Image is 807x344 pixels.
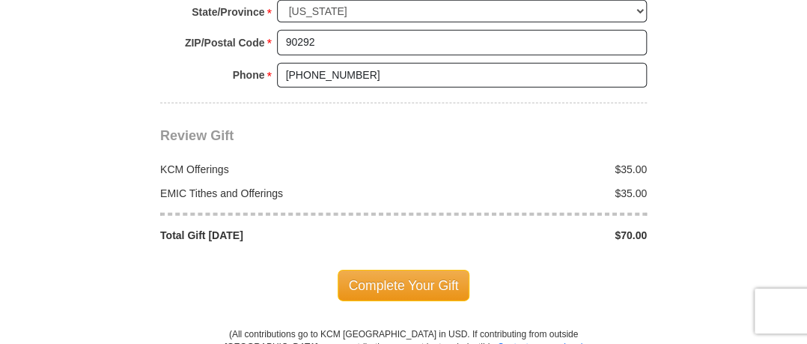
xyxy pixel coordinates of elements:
[153,162,404,177] div: KCM Offerings
[185,32,265,53] strong: ZIP/Postal Code
[160,128,234,143] span: Review Gift
[403,186,655,201] div: $35.00
[153,186,404,201] div: EMIC Tithes and Offerings
[233,64,265,85] strong: Phone
[403,162,655,177] div: $35.00
[153,228,404,243] div: Total Gift [DATE]
[403,228,655,243] div: $70.00
[338,270,470,301] span: Complete Your Gift
[192,1,264,22] strong: State/Province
